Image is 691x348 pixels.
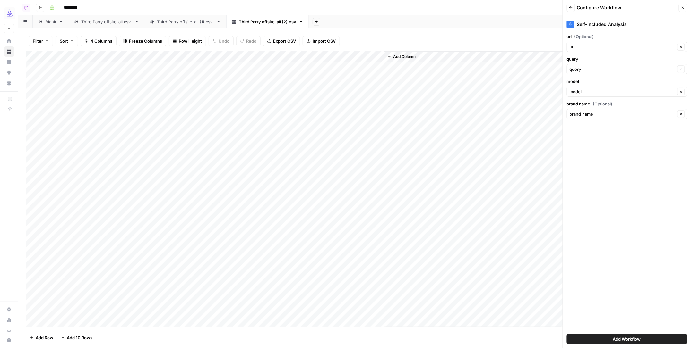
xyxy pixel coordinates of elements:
[385,53,418,61] button: Add Column
[29,36,53,46] button: Filter
[593,101,613,107] span: (Optional)
[4,68,14,78] a: Opportunities
[57,333,96,343] button: Add 10 Rows
[613,336,641,342] span: Add Workflow
[33,38,43,44] span: Filter
[4,5,14,21] button: Workspace: AirOps Growth
[67,335,92,341] span: Add 10 Rows
[567,56,687,62] label: query
[4,57,14,67] a: Insights
[179,38,202,44] span: Row Height
[129,38,162,44] span: Freeze Columns
[56,36,78,46] button: Sort
[303,36,340,46] button: Import CSV
[239,19,296,25] div: Third Party offsite-all (2).csv
[273,38,296,44] span: Export CSV
[60,38,68,44] span: Sort
[4,46,14,57] a: Browse
[246,38,256,44] span: Redo
[567,33,687,40] label: url
[567,21,687,28] div: Self-Included Analysis
[144,15,226,28] a: Third Party offsite-all (1).csv
[4,36,14,46] a: Home
[567,101,687,107] label: brand name
[4,304,14,315] a: Settings
[263,36,300,46] button: Export CSV
[81,36,117,46] button: 4 Columns
[567,78,687,85] label: model
[209,36,234,46] button: Undo
[91,38,112,44] span: 4 Columns
[567,334,687,344] button: Add Workflow
[119,36,166,46] button: Freeze Columns
[570,66,675,72] input: query
[4,325,14,335] a: Learning Hub
[36,335,53,341] span: Add Row
[26,333,57,343] button: Add Row
[45,19,56,25] div: Blank
[226,15,309,28] a: Third Party offsite-all (2).csv
[81,19,132,25] div: Third Party offsite-all.csv
[4,78,14,88] a: Your Data
[4,7,15,19] img: AirOps Growth Logo
[219,38,229,44] span: Undo
[313,38,336,44] span: Import CSV
[169,36,206,46] button: Row Height
[4,315,14,325] a: Usage
[157,19,214,25] div: Third Party offsite-all (1).csv
[570,111,675,117] input: brand name
[570,44,675,50] input: url
[236,36,261,46] button: Redo
[570,88,675,95] input: model
[69,15,144,28] a: Third Party offsite-all.csv
[4,335,14,345] button: Help + Support
[33,15,69,28] a: Blank
[393,54,416,60] span: Add Column
[574,33,594,40] span: (Optional)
